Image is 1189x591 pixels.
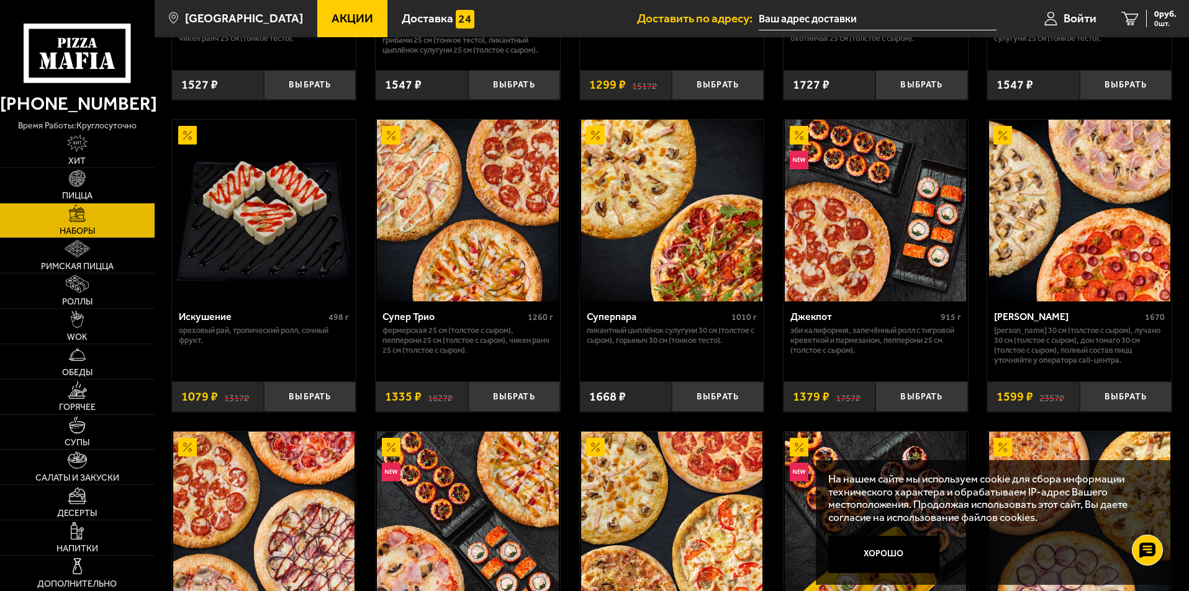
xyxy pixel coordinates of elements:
[790,126,808,144] img: Акционный
[62,192,93,200] span: Пицца
[1154,20,1177,27] span: 0 шт.
[35,474,119,482] span: Салаты и закуски
[181,79,218,91] span: 1527 ₽
[68,157,86,166] span: Хит
[1154,10,1177,19] span: 0 руб.
[632,79,657,91] s: 1517 ₽
[385,391,422,403] span: 1335 ₽
[994,311,1142,322] div: [PERSON_NAME]
[385,79,422,91] span: 1547 ₽
[672,381,764,412] button: Выбрать
[172,120,356,301] a: АкционныйИскушение
[637,12,759,24] span: Доставить по адресу:
[264,70,356,100] button: Выбрать
[62,368,93,377] span: Обеды
[402,12,453,24] span: Доставка
[589,79,626,91] span: 1299 ₽
[57,544,98,553] span: Напитки
[875,381,967,412] button: Выбрать
[1039,391,1064,403] s: 2357 ₽
[836,391,861,403] s: 1757 ₽
[382,126,400,144] img: Акционный
[790,151,808,169] img: Новинка
[60,227,95,236] span: Наборы
[731,312,757,322] span: 1010 г
[179,326,350,345] p: Ореховый рай, Тропический ролл, Сочный фрукт.
[62,298,93,306] span: Роллы
[178,438,197,456] img: Акционный
[875,70,967,100] button: Выбрать
[586,126,605,144] img: Акционный
[759,7,997,30] input: Ваш адрес доставки
[941,312,961,322] span: 915 г
[37,580,117,589] span: Дополнительно
[468,381,560,412] button: Выбрать
[332,12,373,24] span: Акции
[587,326,757,345] p: Пикантный цыплёнок сулугуни 30 см (толстое с сыром), Горыныч 30 см (тонкое тесто).
[173,120,355,301] img: Искушение
[790,311,938,322] div: Джекпот
[428,391,453,403] s: 1627 ₽
[987,120,1172,301] a: АкционныйХет Трик
[1080,70,1172,100] button: Выбрать
[328,312,349,322] span: 498 г
[181,391,218,403] span: 1079 ₽
[528,312,553,322] span: 1260 г
[65,438,89,447] span: Супы
[382,25,553,55] p: Прошутто Фунги 25 см (тонкое тесто), Мясная с грибами 25 см (тонкое тесто), Пикантный цыплёнок су...
[382,326,553,355] p: Фермерская 25 см (толстое с сыром), Пепперони 25 см (толстое с сыром), Чикен Ранч 25 см (толстое ...
[993,438,1012,456] img: Акционный
[997,79,1033,91] span: 1547 ₽
[377,120,558,301] img: Супер Трио
[57,509,97,518] span: Десерты
[382,463,400,481] img: Новинка
[989,120,1170,301] img: Хет Трик
[589,391,626,403] span: 1668 ₽
[672,70,764,100] button: Выбрать
[994,326,1165,365] p: [PERSON_NAME] 30 см (толстое с сыром), Лучано 30 см (толстое с сыром), Дон Томаго 30 см (толстое ...
[785,120,966,301] img: Джекпот
[997,391,1033,403] span: 1599 ₽
[179,311,326,322] div: Искушение
[790,438,808,456] img: Акционный
[790,463,808,481] img: Новинка
[382,438,400,456] img: Акционный
[580,120,764,301] a: АкционныйСуперпара
[784,120,968,301] a: АкционныйНовинкаДжекпот
[587,311,729,322] div: Суперпара
[41,262,114,271] span: Римская пицца
[382,311,525,322] div: Супер Трио
[185,12,303,24] span: [GEOGRAPHIC_DATA]
[828,473,1153,524] p: На нашем сайте мы используем cookie для сбора информации технического характера и обрабатываем IP...
[1145,312,1165,322] span: 1670
[224,391,249,403] s: 1317 ₽
[586,438,605,456] img: Акционный
[468,70,560,100] button: Выбрать
[178,126,197,144] img: Акционный
[456,10,474,29] img: 15daf4d41897b9f0e9f617042186c801.svg
[581,120,762,301] img: Суперпара
[793,391,830,403] span: 1379 ₽
[790,326,961,355] p: Эби Калифорния, Запечённый ролл с тигровой креветкой и пармезаном, Пепперони 25 см (толстое с сыр...
[993,126,1012,144] img: Акционный
[828,536,940,573] button: Хорошо
[1064,12,1096,24] span: Войти
[376,120,560,301] a: АкционныйСупер Трио
[59,403,96,412] span: Горячее
[1080,381,1172,412] button: Выбрать
[264,381,356,412] button: Выбрать
[67,333,88,342] span: WOK
[793,79,830,91] span: 1727 ₽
